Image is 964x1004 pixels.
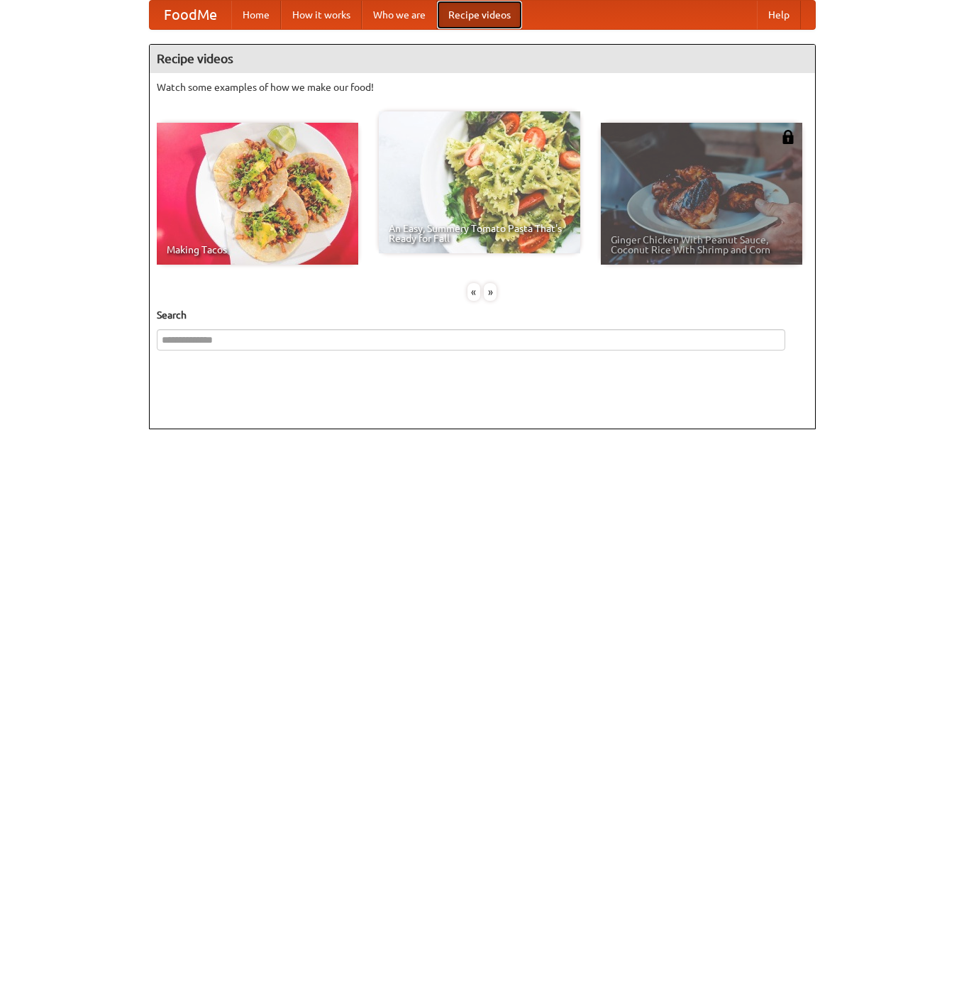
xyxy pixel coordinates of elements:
h5: Search [157,308,808,322]
h4: Recipe videos [150,45,815,73]
a: How it works [281,1,362,29]
span: An Easy, Summery Tomato Pasta That's Ready for Fall [389,224,570,243]
a: Home [231,1,281,29]
a: Who we are [362,1,437,29]
span: Making Tacos [167,245,348,255]
img: 483408.png [781,130,795,144]
a: An Easy, Summery Tomato Pasta That's Ready for Fall [379,111,580,253]
div: » [484,283,497,301]
a: Making Tacos [157,123,358,265]
p: Watch some examples of how we make our food! [157,80,808,94]
a: FoodMe [150,1,231,29]
a: Help [757,1,801,29]
div: « [467,283,480,301]
a: Recipe videos [437,1,522,29]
